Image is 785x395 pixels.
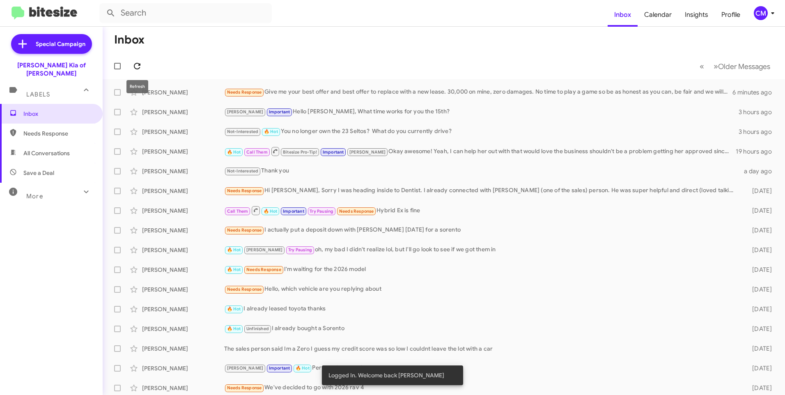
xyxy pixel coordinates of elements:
[739,167,778,175] div: a day ago
[264,209,278,214] span: 🔥 Hot
[296,365,310,371] span: 🔥 Hot
[246,326,269,331] span: Unfinished
[227,209,248,214] span: Call Them
[142,128,224,136] div: [PERSON_NAME]
[224,245,739,255] div: oh, my bad I didn't realize lol, but I'll go look to see if we got them in
[739,285,778,294] div: [DATE]
[227,267,241,272] span: 🔥 Hot
[227,90,262,95] span: Needs Response
[227,168,259,174] span: Not-Interested
[26,91,50,98] span: Labels
[227,326,241,331] span: 🔥 Hot
[739,246,778,254] div: [DATE]
[224,205,739,216] div: Hybrid Ex is fine
[739,266,778,274] div: [DATE]
[142,187,224,195] div: [PERSON_NAME]
[638,3,678,27] a: Calendar
[709,58,775,75] button: Next
[739,325,778,333] div: [DATE]
[224,87,732,97] div: Give me your best offer and best offer to replace with a new lease. 30,000 on mine, zero damages....
[227,149,241,155] span: 🔥 Hot
[23,149,70,157] span: All Conversations
[23,129,93,138] span: Needs Response
[739,108,778,116] div: 3 hours ago
[246,247,283,253] span: [PERSON_NAME]
[142,226,224,234] div: [PERSON_NAME]
[142,147,224,156] div: [PERSON_NAME]
[224,285,739,294] div: Hello, which vehicle are you replying about
[269,365,290,371] span: Important
[754,6,768,20] div: CM
[142,305,224,313] div: [PERSON_NAME]
[142,108,224,116] div: [PERSON_NAME]
[114,33,145,46] h1: Inbox
[224,186,739,195] div: Hi [PERSON_NAME], Sorry I was heading inside to Dentist. I already connected with [PERSON_NAME] (...
[227,227,262,233] span: Needs Response
[142,384,224,392] div: [PERSON_NAME]
[227,287,262,292] span: Needs Response
[715,3,747,27] a: Profile
[227,109,264,115] span: [PERSON_NAME]
[36,40,85,48] span: Special Campaign
[739,226,778,234] div: [DATE]
[323,149,344,155] span: Important
[11,34,92,54] a: Special Campaign
[227,188,262,193] span: Needs Response
[227,385,262,390] span: Needs Response
[700,61,704,71] span: «
[142,364,224,372] div: [PERSON_NAME]
[349,149,386,155] span: [PERSON_NAME]
[283,149,317,155] span: Bitesize Pro-Tip!
[227,129,259,134] span: Not-Interested
[739,364,778,372] div: [DATE]
[224,166,739,176] div: Thank you
[126,80,148,93] div: Refresh
[695,58,775,75] nav: Page navigation example
[224,383,739,393] div: We've decided to go with 2026 rav 4
[227,306,241,312] span: 🔥 Hot
[99,3,272,23] input: Search
[310,209,333,214] span: Try Pausing
[739,344,778,353] div: [DATE]
[328,371,444,379] span: Logged In. Welcome back [PERSON_NAME]
[26,193,43,200] span: More
[224,107,739,117] div: Hello [PERSON_NAME], What time works for you the 15th?
[23,169,54,177] span: Save a Deal
[142,266,224,274] div: [PERSON_NAME]
[224,225,739,235] div: I actually put a deposit down with [PERSON_NAME] [DATE] for a sorento
[142,325,224,333] div: [PERSON_NAME]
[739,384,778,392] div: [DATE]
[224,324,739,333] div: I already bought a Sorento
[246,267,281,272] span: Needs Response
[739,207,778,215] div: [DATE]
[224,265,739,274] div: I'm waiting for the 2026 model
[264,129,278,134] span: 🔥 Hot
[339,209,374,214] span: Needs Response
[678,3,715,27] a: Insights
[224,127,739,136] div: You no longer own the 23 Seltos? What do you currently drive?
[227,365,264,371] span: [PERSON_NAME]
[739,305,778,313] div: [DATE]
[142,88,224,96] div: [PERSON_NAME]
[608,3,638,27] a: Inbox
[224,304,739,314] div: I already leased toyota thanks
[718,62,770,71] span: Older Messages
[227,247,241,253] span: 🔥 Hot
[288,247,312,253] span: Try Pausing
[23,110,93,118] span: Inbox
[142,207,224,215] div: [PERSON_NAME]
[246,149,268,155] span: Call Them
[714,61,718,71] span: »
[736,147,778,156] div: 19 hours ago
[142,167,224,175] div: [PERSON_NAME]
[224,363,739,373] div: Perfect I just sent it over.
[739,128,778,136] div: 3 hours ago
[142,344,224,353] div: [PERSON_NAME]
[747,6,776,20] button: CM
[283,209,304,214] span: Important
[269,109,290,115] span: Important
[695,58,709,75] button: Previous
